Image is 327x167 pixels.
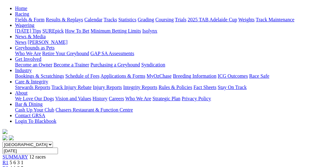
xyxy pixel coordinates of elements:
a: Track Injury Rebate [51,85,91,90]
a: Race Safe [249,73,269,79]
a: We Love Our Dogs [15,96,54,101]
a: Contact GRSA [15,113,45,118]
a: 2025 TAB Adelaide Cup [188,17,237,22]
a: Home [15,6,27,11]
div: Industry [15,73,324,79]
a: Retire Your Greyhound [42,51,89,56]
a: Statistics [118,17,137,22]
div: Care & Integrity [15,85,324,90]
a: Strategic Plan [153,96,180,101]
a: Syndication [141,62,165,67]
div: Wagering [15,28,324,34]
a: Chasers Restaurant & Function Centre [55,107,133,112]
div: News & Media [15,39,324,45]
a: Who We Are [125,96,151,101]
a: Privacy Policy [182,96,211,101]
a: Trials [175,17,186,22]
a: Get Involved [15,56,41,62]
a: R1 [3,160,8,165]
a: SUMMARY [3,154,28,159]
div: Bar & Dining [15,107,324,113]
a: About [15,90,28,96]
a: GAP SA Assessments [91,51,134,56]
a: SUREpick [42,28,64,34]
a: Careers [109,96,124,101]
a: Injury Reports [93,85,122,90]
img: twitter.svg [9,135,14,140]
a: News & Media [15,34,46,39]
a: Applications & Forms [101,73,145,79]
span: 12 races [29,154,46,159]
img: facebook.svg [3,135,8,140]
span: 5 6 3 1 [10,160,23,165]
a: Stay On Track [218,85,247,90]
a: Results & Replays [46,17,83,22]
a: Bookings & Scratchings [15,73,64,79]
div: Racing [15,17,324,23]
div: Get Involved [15,62,324,68]
a: Racing [15,11,29,17]
a: Industry [15,68,32,73]
a: History [92,96,107,101]
a: Greyhounds as Pets [15,45,54,50]
a: Bar & Dining [15,102,43,107]
a: Schedule of Fees [65,73,99,79]
a: Fields & Form [15,17,44,22]
a: Rules & Policies [158,85,192,90]
a: Care & Integrity [15,79,48,84]
a: [DATE] Tips [15,28,41,34]
a: Tracks [104,17,117,22]
a: Isolynx [142,28,157,34]
a: How To Bet [65,28,90,34]
a: [PERSON_NAME] [28,39,67,45]
a: Calendar [84,17,102,22]
img: logo-grsa-white.png [3,129,8,134]
a: Vision and Values [55,96,91,101]
a: Integrity Reports [123,85,157,90]
a: Grading [138,17,154,22]
a: News [15,39,26,45]
a: Coursing [155,17,174,22]
a: ICG Outcomes [218,73,248,79]
a: Login To Blackbook [15,118,56,124]
a: Breeding Information [173,73,216,79]
a: Weights [238,17,255,22]
a: Track Maintenance [256,17,294,22]
a: Become a Trainer [54,62,89,67]
a: Minimum Betting Limits [91,28,141,34]
a: Fact Sheets [194,85,216,90]
a: Wagering [15,23,34,28]
input: Select date [3,148,58,154]
a: MyOzChase [147,73,172,79]
div: Greyhounds as Pets [15,51,324,56]
a: Who We Are [15,51,41,56]
a: Purchasing a Greyhound [91,62,140,67]
div: About [15,96,324,102]
a: Become an Owner [15,62,52,67]
a: Cash Up Your Club [15,107,54,112]
a: Stewards Reports [15,85,50,90]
